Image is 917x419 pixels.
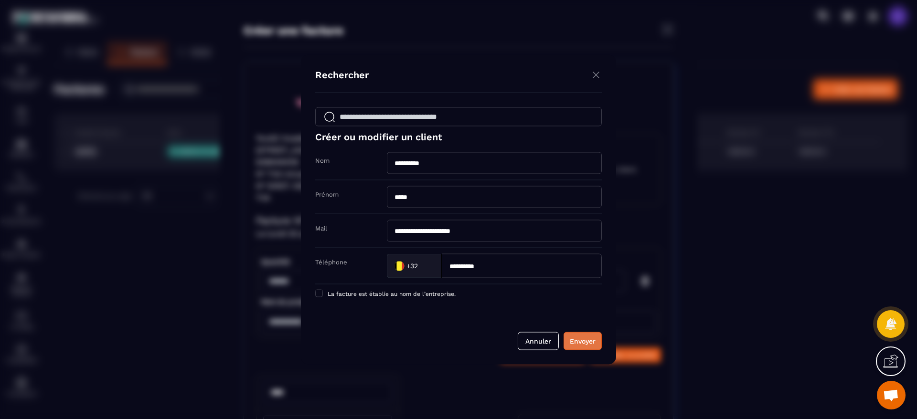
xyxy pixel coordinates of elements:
label: Téléphone [315,259,347,266]
button: Envoyer [564,332,602,350]
div: Envoyer [570,336,596,346]
img: Country Flag [390,256,409,275]
label: Prénom [315,191,339,198]
label: Mail [315,225,327,232]
input: Search for option [420,259,432,273]
h4: Créer ou modifier un client [315,131,602,143]
img: close [590,69,602,81]
a: Ouvrir le chat [877,381,906,409]
label: Nom [315,157,330,164]
span: +32 [406,261,418,271]
div: Search for option [387,254,442,278]
h4: Rechercher [315,69,369,83]
span: La facture est établie au nom de l’entreprise. [328,291,456,297]
button: Annuler [518,332,559,350]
